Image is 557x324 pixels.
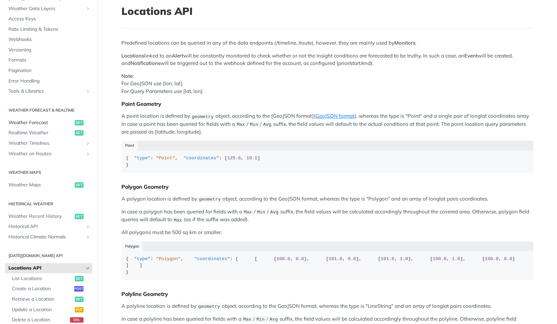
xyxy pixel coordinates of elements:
[12,285,72,292] span: Create a Location
[5,24,92,34] a: Rate Limiting & Tokens
[257,210,265,215] span: Min
[5,34,92,45] a: Webhooks
[85,6,91,11] button: Show subpages for Weather Data Layers
[5,55,92,65] a: Formats
[85,224,91,229] button: Show subpages for Historical API
[8,5,84,12] span: Weather Data Layers
[85,151,91,157] button: Show subpages for Weather on Routes
[8,213,73,220] span: Weather Recent History
[85,234,91,240] button: Show subpages for Historical Climate Normals
[172,52,183,59] strong: Alert
[121,72,533,95] p: For GeoJSON use [lon, lat] For Query Parameters use [lat, lon]
[8,294,92,304] a: Retrieve a Locationget
[5,211,92,222] a: Weather Recent Historyget
[5,107,92,113] h2: Weather Forecast & realtime
[121,73,134,79] strong: Note:
[5,138,92,148] a: Weather TimelinesShow subpages for Weather Timelines
[5,222,92,232] a: Historical APIShow subpages for Historical API
[183,156,219,161] span: "coordinates"
[5,45,92,55] a: Versioning
[121,5,533,17] h1: Locations API
[134,156,150,161] span: "type"
[400,256,408,261] span: 1.0
[5,201,92,207] h2: Historical Weather
[247,156,257,161] span: 10.1
[12,306,73,313] span: Update a Location
[8,284,92,294] a: Create a Locationpost
[8,274,92,284] a: List Locationsget
[131,60,160,66] strong: Notifications
[8,16,91,22] span: Access Keys
[75,307,84,313] span: put
[244,210,252,215] span: Max
[381,256,395,261] span: 101.0
[8,305,92,315] a: Update a Locationput
[121,52,533,67] p: linked to an will be constantly monitored to check whether or not the Insight conditions are fore...
[5,66,92,76] a: Pagination
[5,263,92,273] a: Locations APIHide subpages for Locations API
[8,234,84,240] span: Historical Climate Normals
[8,140,84,147] span: Weather Timelines
[121,183,533,190] div: Polygon Geometry
[270,317,278,322] span: Avg
[485,256,499,261] span: 100.0
[5,253,92,259] h2: [DATE][DOMAIN_NAME] API
[12,275,73,282] span: List Locations
[70,317,84,323] span: del
[464,52,478,59] strong: Event
[5,180,92,190] a: Weather Mapsget
[8,130,73,136] span: Realtime Weather
[348,256,356,261] span: 0.0
[8,67,91,74] span: Pagination
[75,130,84,136] span: get
[194,256,230,261] span: "coordinates"
[75,182,84,188] span: get
[121,112,533,136] p: A point location is defined by object, according to the [GeoJSON format]( ), whereas the type is ...
[121,291,533,297] div: Polyline Geometry
[256,317,264,322] span: Min
[8,265,84,272] span: Locations API
[5,4,92,14] a: Weather Data LayersShow subpages for Weather Data Layers
[75,120,84,125] span: get
[75,297,84,302] span: get
[85,265,91,271] button: Hide subpages for Locations API
[8,36,91,43] span: Webhooks
[270,210,278,215] span: Avg
[8,119,73,126] span: Weather Forecast
[126,256,529,276] div: { : , : [ [ [ , ], [ , ], [ , ], [ , ], [ , ] ] ] }
[8,26,91,33] span: Rate Limiting & Tokens
[121,195,533,203] p: A polygon location is defined by object, according to the GeoJSON format, whereas the type is "Po...
[8,57,91,64] span: Formats
[121,39,533,47] p: Predefined locations can be queried in any of the data endpoints (/timeline, /route), however, th...
[5,118,92,128] a: Weather Forecastget
[8,151,84,157] span: Weather on Routes
[121,100,533,107] div: Point Geometry
[199,197,221,202] span: geometry
[134,256,150,261] span: "type"
[8,88,84,95] span: Tools & Libraries
[192,114,214,119] span: geometry
[5,149,92,159] a: Weather on RoutesShow subpages for Weather on Routes
[75,214,84,219] span: get
[85,141,91,146] button: Show subpages for Weather Timelines
[277,256,291,261] span: 100.0
[156,256,181,261] span: "Polygon"
[8,182,73,188] span: Weather Maps
[5,128,92,138] a: Realtime Weatherget
[85,89,91,94] button: Show subpages for Tools & Libraries
[121,208,533,224] p: In case a polygon has been queried for fields with a / / suffix, the field values will be calcula...
[263,122,271,127] span: Avg
[504,256,512,261] span: 0.0
[12,296,73,303] span: Retrieve a Location
[75,276,84,281] span: get
[121,302,533,310] p: A polyline location is defined by object, according to the GeoJSON format, whereas the type is "L...
[329,256,343,261] span: 101.0
[156,156,175,161] span: "Point"
[433,256,447,261] span: 100.0
[316,113,355,119] a: GeoJSON format
[121,52,144,59] strong: Locations
[8,223,84,230] span: Historical API
[227,156,241,161] span: 125.6
[74,286,84,292] span: post
[394,40,415,46] strong: Monitors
